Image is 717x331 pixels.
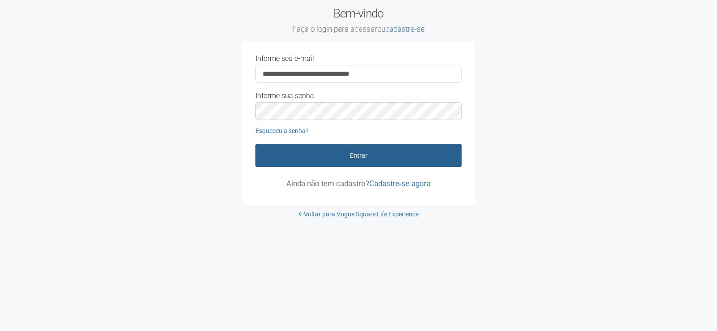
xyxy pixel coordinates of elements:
[242,7,475,34] h2: Bem-vindo
[385,25,425,34] a: cadastre-se
[298,211,419,218] a: Voltar para Vogue Square Life Experience
[255,127,309,134] a: Esqueceu a senha?
[242,25,475,34] small: Faça o login para acessar
[369,179,431,188] a: Cadastre-se agora
[255,55,314,63] label: Informe seu e-mail
[377,25,425,34] span: ou
[255,92,314,100] label: Informe sua senha
[255,180,462,188] p: Ainda não tem cadastro?
[255,144,462,167] button: Entrar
